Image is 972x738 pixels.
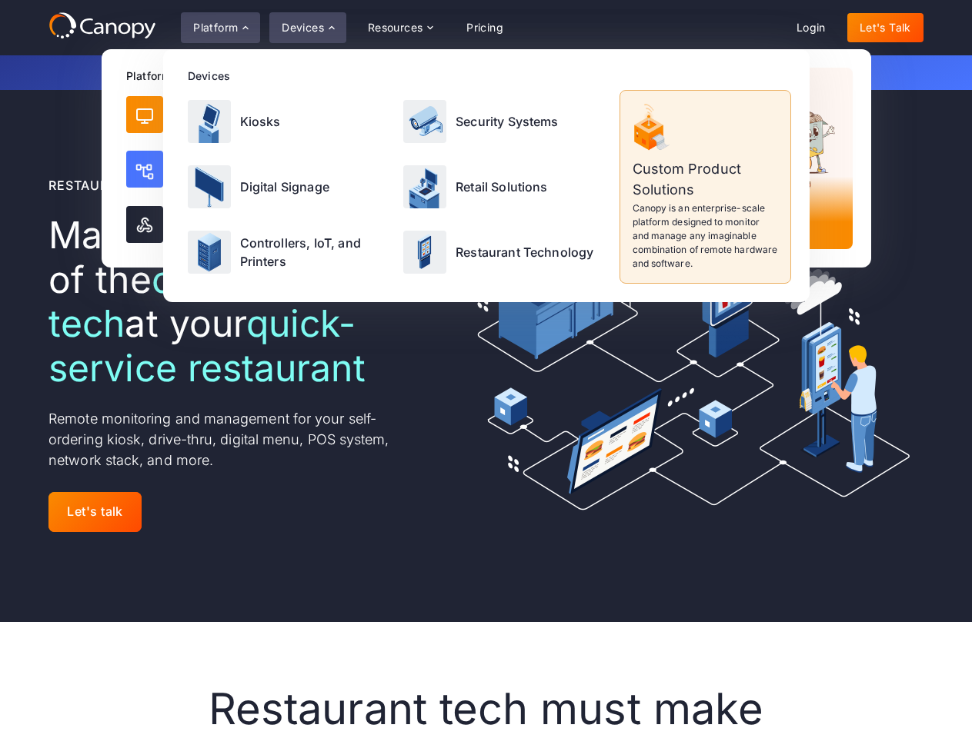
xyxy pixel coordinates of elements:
div: Restaurant Technology [48,176,232,194]
a: Security Systems [397,90,610,152]
div: Platform [126,68,600,84]
em: quick-service restaurant [48,301,365,391]
a: MonitorA centralized view of your entire fleet [120,90,359,139]
p: Custom Product Solutions [633,158,778,200]
a: IntegrateCanopy platform APIs [120,200,359,249]
div: Platform [193,22,238,33]
nav: Devices [163,49,810,302]
p: Restaurant Technology [456,243,593,261]
a: Login [784,13,838,42]
a: Kiosks [182,90,395,152]
p: Controllers, IoT, and Printers [240,234,389,271]
p: Canopy is an enterprise-scale platform designed to monitor and manage any imaginable combination ... [633,201,778,271]
div: Devices [269,12,346,43]
p: Digital Signage [240,178,329,196]
nav: Platform [102,49,871,268]
a: Let's Talk [847,13,924,42]
p: Kiosks [240,112,281,131]
p: Retail Solutions [456,178,548,196]
div: Resources [356,12,445,43]
a: Custom Product SolutionsCanopy is an enterprise-scale platform designed to monitor and manage any... [620,90,791,284]
div: Resources [368,22,423,33]
a: Retail Solutions [397,155,610,218]
p: Remote monitoring and management for your self-ordering kiosk, drive-thru, digital menu, POS syst... [48,408,418,470]
a: AutomateSolve issues remotely and automatically [120,142,359,197]
a: Restaurant Technology [397,221,610,284]
em: connected tech [48,257,336,347]
div: Devices [282,22,324,33]
p: Security Systems [456,112,559,131]
a: Digital Signage [182,155,395,218]
h1: Maximize the value of the at your [48,213,418,390]
a: Let's talk [48,492,142,531]
div: Platform [181,12,260,43]
div: Let's talk [67,504,123,519]
a: Pricing [454,13,516,42]
div: Devices [188,68,791,84]
a: Controllers, IoT, and Printers [182,221,395,284]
